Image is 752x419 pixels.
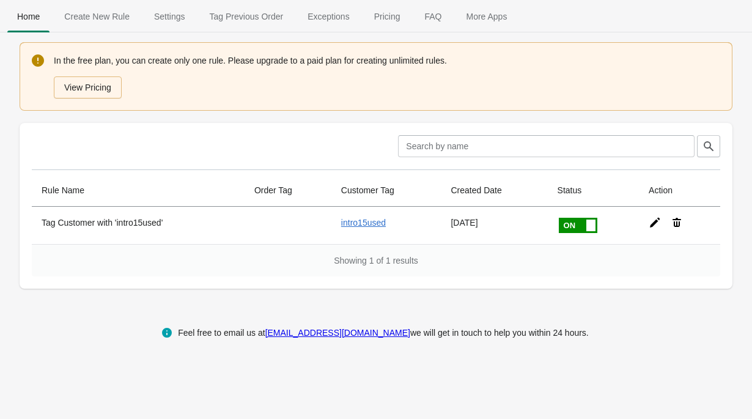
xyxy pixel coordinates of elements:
[331,174,441,207] th: Customer Tag
[32,244,720,276] div: Showing 1 of 1 results
[32,174,245,207] th: Rule Name
[415,6,451,28] span: FAQ
[54,6,139,28] span: Create New Rule
[200,6,293,28] span: Tag Previous Order
[32,207,245,244] th: Tag Customer with 'intro15used'
[178,325,589,340] div: Feel free to email us at we will get in touch to help you within 24 hours.
[398,135,695,157] input: Search by name
[265,328,410,338] a: [EMAIL_ADDRESS][DOMAIN_NAME]
[298,6,359,28] span: Exceptions
[441,207,547,244] td: [DATE]
[639,174,720,207] th: Action
[245,174,331,207] th: Order Tag
[5,1,52,32] button: Home
[142,1,197,32] button: Settings
[548,174,640,207] th: Status
[52,1,142,32] button: Create_New_Rule
[144,6,195,28] span: Settings
[364,6,410,28] span: Pricing
[341,218,386,228] a: intro15used
[54,53,720,100] div: In the free plan, you can create only one rule. Please upgrade to a paid plan for creating unlimi...
[456,6,517,28] span: More Apps
[54,76,122,98] button: View Pricing
[7,6,50,28] span: Home
[441,174,547,207] th: Created Date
